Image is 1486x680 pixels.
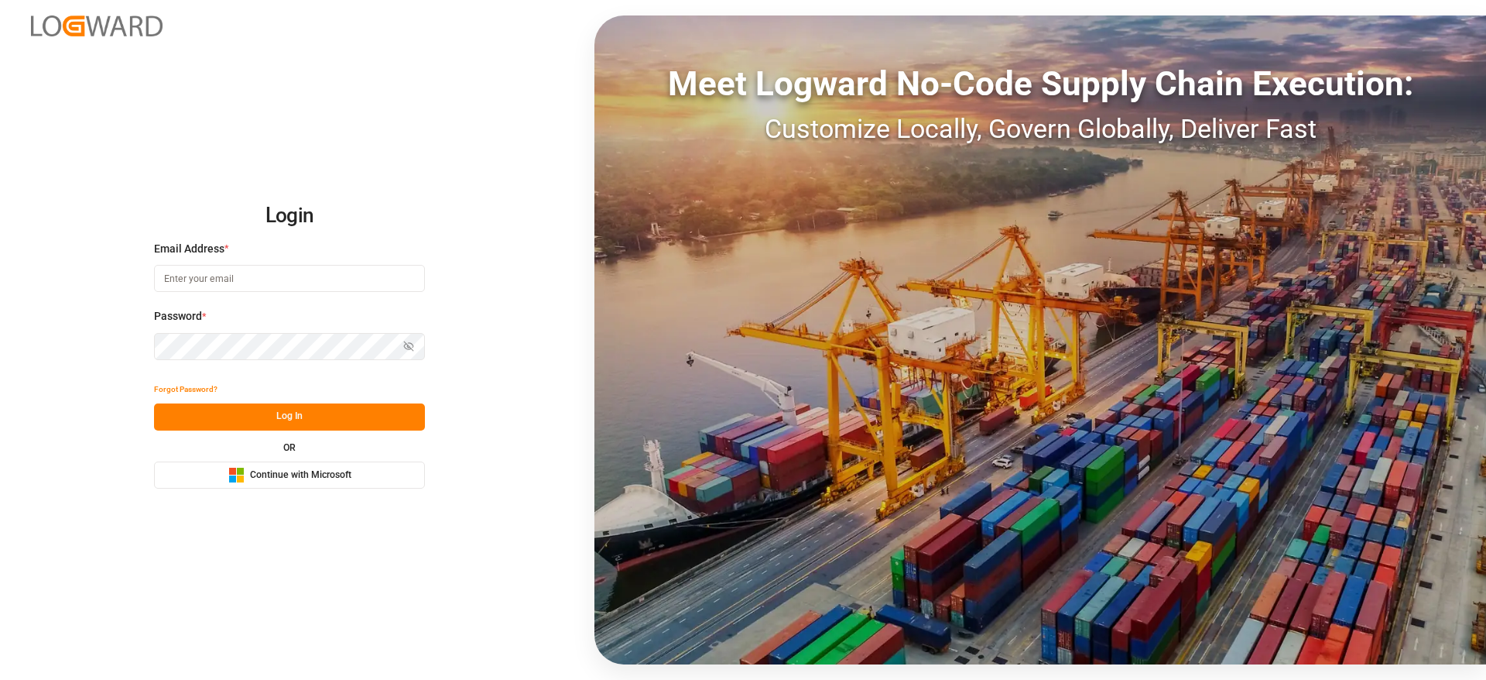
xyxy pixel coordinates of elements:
[31,15,163,36] img: Logward_new_orange.png
[594,109,1486,149] div: Customize Locally, Govern Globally, Deliver Fast
[283,443,296,452] small: OR
[154,462,425,489] button: Continue with Microsoft
[594,58,1486,109] div: Meet Logward No-Code Supply Chain Execution:
[154,241,224,257] span: Email Address
[154,404,425,431] button: Log In
[154,265,425,292] input: Enter your email
[154,376,217,404] button: Forgot Password?
[154,191,425,241] h2: Login
[250,469,351,483] span: Continue with Microsoft
[154,308,202,325] span: Password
